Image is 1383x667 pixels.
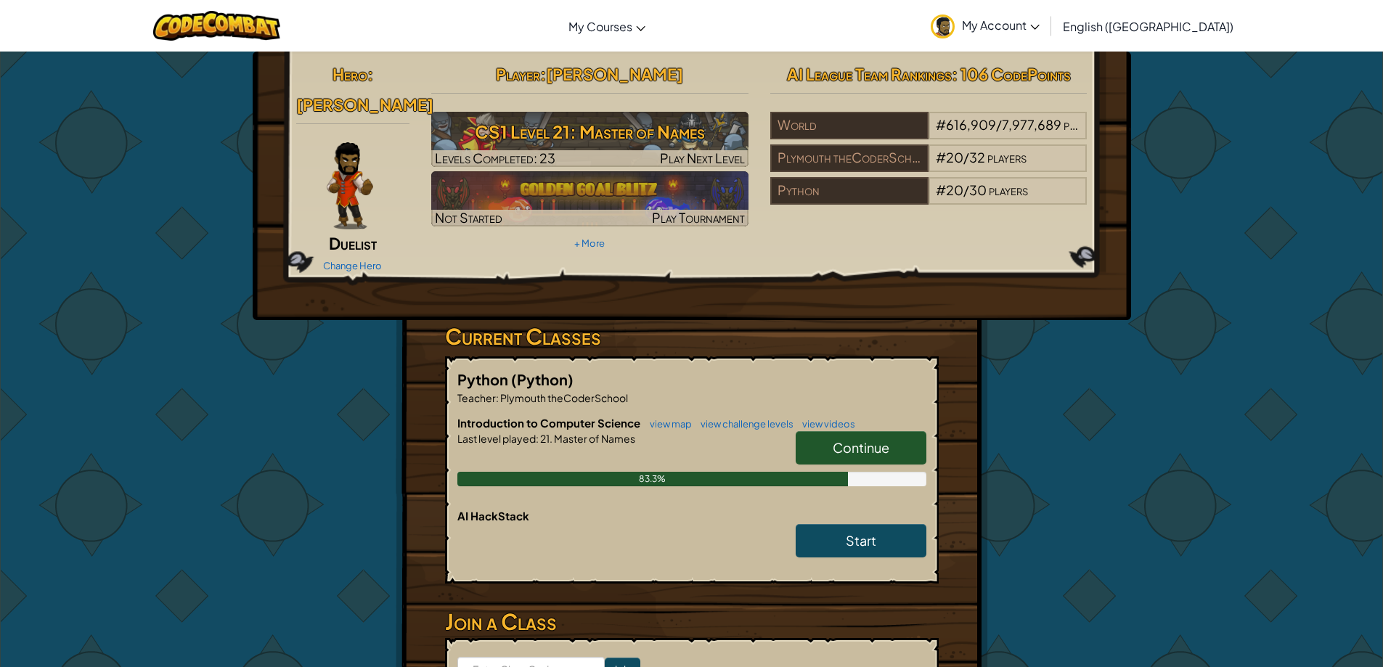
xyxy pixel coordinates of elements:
h3: Current Classes [445,320,939,353]
a: Python#20/30players [770,191,1088,208]
a: My Courses [561,7,653,46]
span: players [989,181,1028,198]
span: # [936,116,946,133]
a: World#616,909/7,977,689players [770,126,1088,142]
h3: Join a Class [445,605,939,638]
a: English ([GEOGRAPHIC_DATA]) [1056,7,1241,46]
span: players [987,149,1027,165]
a: My Account [923,3,1047,49]
span: English ([GEOGRAPHIC_DATA]) [1063,19,1233,34]
span: Play Next Level [660,150,745,166]
span: Python [457,370,511,388]
span: [PERSON_NAME] [546,64,683,84]
span: My Account [962,17,1040,33]
span: / [963,181,969,198]
a: Not StartedPlay Tournament [431,171,748,226]
img: avatar [931,15,955,38]
img: CodeCombat logo [153,11,280,41]
span: / [996,116,1002,133]
span: Continue [833,439,889,456]
span: Duelist [329,233,377,253]
span: # [936,149,946,165]
span: Hero [333,64,367,84]
span: players [1064,116,1103,133]
a: view map [642,418,692,430]
a: Start [796,524,926,557]
a: Change Hero [323,260,382,271]
span: : [536,432,539,445]
span: Player [496,64,540,84]
div: 83.3% [457,472,848,486]
span: 7,977,689 [1002,116,1061,133]
span: 20 [946,181,963,198]
span: 32 [969,149,985,165]
span: Levels Completed: 23 [435,150,555,166]
span: Master of Names [552,432,635,445]
span: : [496,391,499,404]
img: CS1 Level 21: Master of Names [431,112,748,167]
span: : [540,64,546,84]
span: : [367,64,373,84]
span: 21. [539,432,552,445]
span: Start [846,532,876,549]
a: Plymouth theCoderSchool#20/32players [770,158,1088,175]
span: [PERSON_NAME] [296,94,433,115]
span: Last level played [457,432,536,445]
a: view challenge levels [693,418,794,430]
span: 616,909 [946,116,996,133]
a: Play Next Level [431,112,748,167]
span: 20 [946,149,963,165]
span: / [963,149,969,165]
img: duelist-pose.png [327,142,373,229]
h3: CS1 Level 21: Master of Names [431,115,748,148]
img: Golden Goal [431,171,748,226]
span: Introduction to Computer Science [457,416,642,430]
a: + More [574,237,605,249]
span: Play Tournament [652,209,745,226]
span: AI HackStack [457,509,529,523]
span: My Courses [568,19,632,34]
span: : 106 CodePoints [952,64,1071,84]
span: AI League Team Rankings [787,64,952,84]
span: (Python) [511,370,574,388]
div: Python [770,177,929,205]
div: World [770,112,929,139]
a: view videos [795,418,855,430]
div: Plymouth theCoderSchool [770,144,929,172]
span: 30 [969,181,987,198]
span: Not Started [435,209,502,226]
span: # [936,181,946,198]
span: Teacher [457,391,496,404]
span: Plymouth theCoderSchool [499,391,628,404]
